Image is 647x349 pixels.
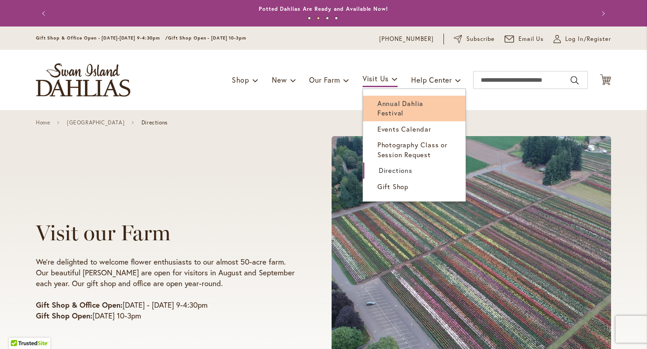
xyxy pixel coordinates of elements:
[377,99,423,117] span: Annual Dahlia Festival
[272,75,287,84] span: New
[259,5,388,12] a: Potted Dahlias Are Ready and Available Now!
[309,75,340,84] span: Our Farm
[36,300,123,310] strong: Gift Shop & Office Open:
[377,124,431,133] span: Events Calendar
[565,35,611,44] span: Log In/Register
[168,35,246,41] span: Gift Shop Open - [DATE] 10-3pm
[411,75,452,84] span: Help Center
[67,119,124,126] a: [GEOGRAPHIC_DATA]
[317,17,320,20] button: 2 of 4
[36,256,297,289] p: We're delighted to welcome flower enthusiasts to our almost 50-acre farm. Our beautiful [PERSON_N...
[36,35,168,41] span: Gift Shop & Office Open - [DATE]-[DATE] 9-4:30pm /
[335,17,338,20] button: 4 of 4
[593,4,611,22] button: Next
[377,182,408,191] span: Gift Shop
[36,4,54,22] button: Previous
[232,75,249,84] span: Shop
[36,119,50,126] a: Home
[363,74,389,83] span: Visit Us
[466,35,495,44] span: Subscribe
[505,35,544,44] a: Email Us
[326,17,329,20] button: 3 of 4
[379,35,434,44] a: [PHONE_NUMBER]
[554,35,611,44] a: Log In/Register
[36,221,297,245] h1: Visit our Farm
[308,17,311,20] button: 1 of 4
[142,119,168,126] span: Directions
[379,166,412,175] span: Directions
[377,140,448,159] span: Photography Class or Session Request
[36,300,297,321] p: [DATE] - [DATE] 9-4:30pm [DATE] 10-3pm
[36,63,130,97] a: store logo
[518,35,544,44] span: Email Us
[36,310,93,321] strong: Gift Shop Open:
[454,35,495,44] a: Subscribe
